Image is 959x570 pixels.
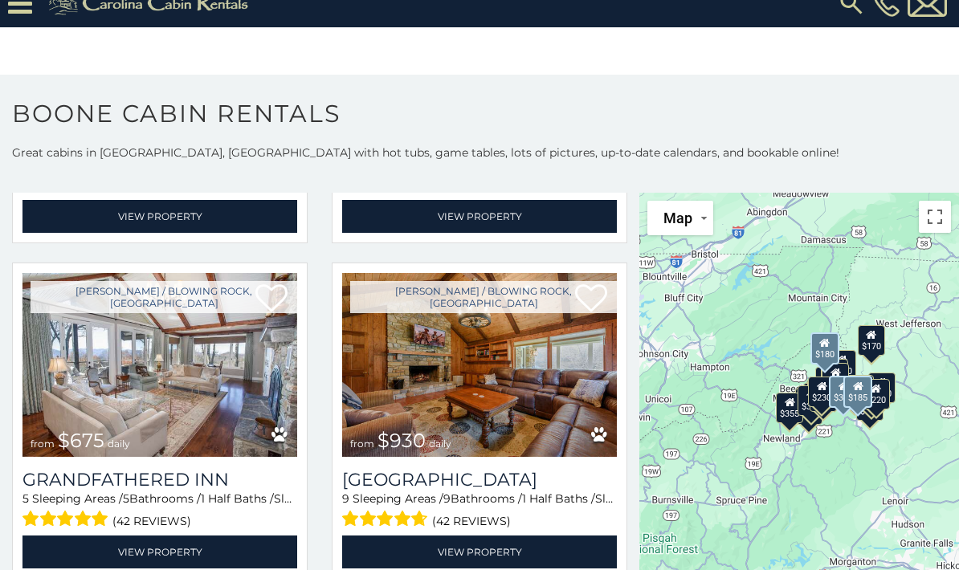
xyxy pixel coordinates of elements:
a: View Property [22,200,297,233]
div: $305 [798,385,825,416]
a: View Property [342,535,617,568]
a: Appalachian Mountain Lodge from $930 daily [342,273,617,457]
a: View Property [22,535,297,568]
span: 5 [123,491,129,506]
div: $180 [810,332,839,364]
div: $930 [868,373,896,403]
span: 9 [443,491,451,506]
a: Grandfathered Inn from $675 daily [22,273,297,457]
h3: Appalachian Mountain Lodge [342,469,617,491]
span: 1 Half Baths / [522,491,595,506]
button: Toggle fullscreen view [919,201,951,233]
span: (42 reviews) [112,511,191,531]
span: 1 Half Baths / [201,491,274,506]
button: Change map style [647,201,713,235]
div: $185 [843,376,872,408]
span: daily [108,438,130,450]
span: (42 reviews) [432,511,511,531]
div: $320 [829,350,856,381]
div: $170 [858,325,885,356]
span: from [31,438,55,450]
span: $930 [377,429,426,452]
span: $675 [58,429,104,452]
img: Grandfathered Inn [22,273,297,457]
a: View Property [342,200,617,233]
img: Appalachian Mountain Lodge [342,273,617,457]
span: Map [663,210,692,226]
a: [GEOGRAPHIC_DATA] [342,469,617,491]
a: [PERSON_NAME] / Blowing Rock, [GEOGRAPHIC_DATA] [31,281,297,313]
div: $220 [863,379,890,409]
a: [PERSON_NAME] / Blowing Rock, [GEOGRAPHIC_DATA] [350,281,617,313]
div: $360 [821,359,848,389]
div: Sleeping Areas / Bathrooms / Sleeps: [342,491,617,531]
a: Grandfathered Inn [22,469,297,491]
div: $230 [808,377,835,407]
div: $315 [829,376,858,408]
div: Sleeping Areas / Bathrooms / Sleeps: [22,491,297,531]
div: $355 [776,393,803,423]
span: 5 [22,491,29,506]
span: from [350,438,374,450]
span: 9 [342,491,349,506]
span: daily [429,438,451,450]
